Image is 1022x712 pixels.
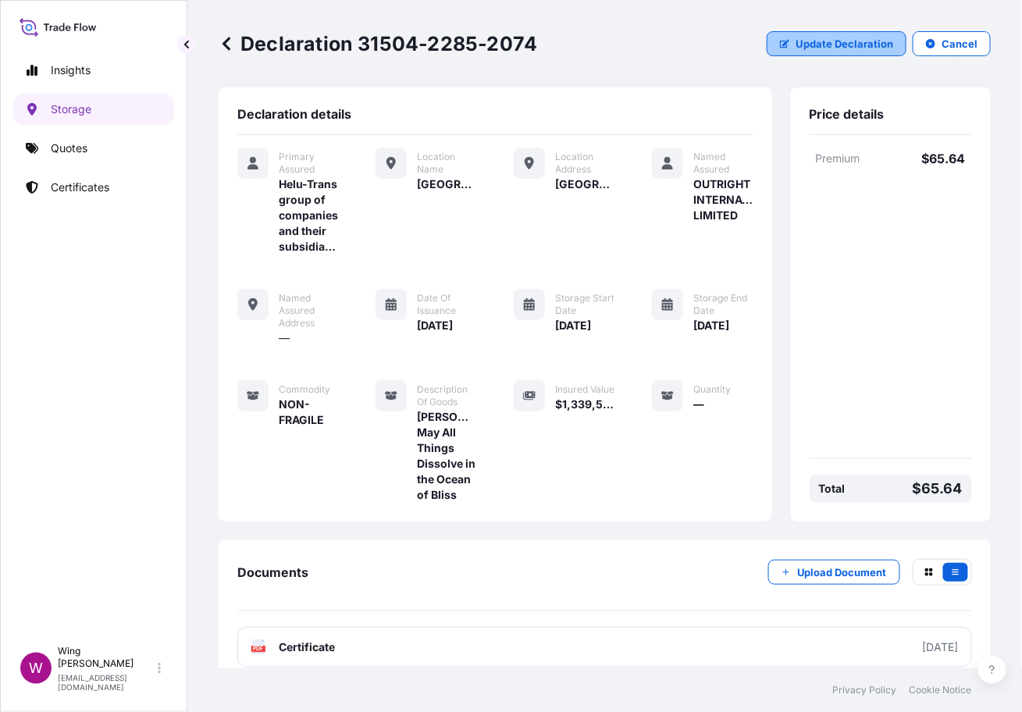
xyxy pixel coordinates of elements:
[13,55,174,86] a: Insights
[254,646,264,652] text: PDF
[13,172,174,203] a: Certificates
[417,176,476,192] span: [GEOGRAPHIC_DATA]
[279,151,338,176] span: Primary Assured
[796,36,893,52] p: Update Declaration
[891,151,966,166] p: $65.64
[923,639,959,655] div: [DATE]
[810,106,885,122] span: Price details
[555,292,614,317] span: Storage Start Date
[913,31,991,56] button: Cancel
[555,397,614,412] span: $1,339,533
[417,292,476,317] span: Date of Issuance
[279,292,338,329] span: Named Assured Address
[833,684,897,696] a: Privacy Policy
[279,639,335,655] span: Certificate
[58,645,155,670] p: Wing [PERSON_NAME]
[219,31,537,56] p: Declaration 31504-2285-2074
[816,151,891,166] p: Premium
[51,141,87,156] p: Quotes
[279,383,330,396] span: Commodity
[51,101,91,117] p: Storage
[913,481,963,497] p: $65.64
[417,318,453,333] span: [DATE]
[29,660,43,676] span: W
[13,133,174,164] a: Quotes
[417,151,476,176] span: Location Name
[693,176,753,223] span: OUTRIGHT INTERNATIONAL LIMITED
[797,564,887,580] p: Upload Document
[555,151,614,176] span: Location Address
[237,627,972,667] a: PDFCertificate[DATE]
[942,36,977,52] p: Cancel
[555,318,591,333] span: [DATE]
[819,481,846,497] p: Total
[693,151,753,176] span: Named Assured
[13,94,174,125] a: Storage
[417,383,476,408] span: Description of Goods
[279,330,290,346] span: —
[768,560,900,585] button: Upload Document
[693,383,731,396] span: Quantity
[51,62,91,78] p: Insights
[767,31,906,56] button: Update Declaration
[279,397,338,428] span: NON-FRAGILE
[555,383,614,396] span: Insured Value
[58,673,155,692] p: [EMAIL_ADDRESS][DOMAIN_NAME]
[417,409,476,503] span: [PERSON_NAME], May All Things Dissolve in the Ocean of Bliss
[910,684,972,696] a: Cookie Notice
[693,292,753,317] span: Storage End Date
[279,176,338,255] span: Helu-Trans group of companies and their subsidiaries
[237,106,351,122] span: Declaration details
[555,176,614,192] span: [GEOGRAPHIC_DATA]
[237,566,308,578] p: Documents
[693,397,704,412] span: —
[693,318,729,333] span: [DATE]
[51,180,109,195] p: Certificates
